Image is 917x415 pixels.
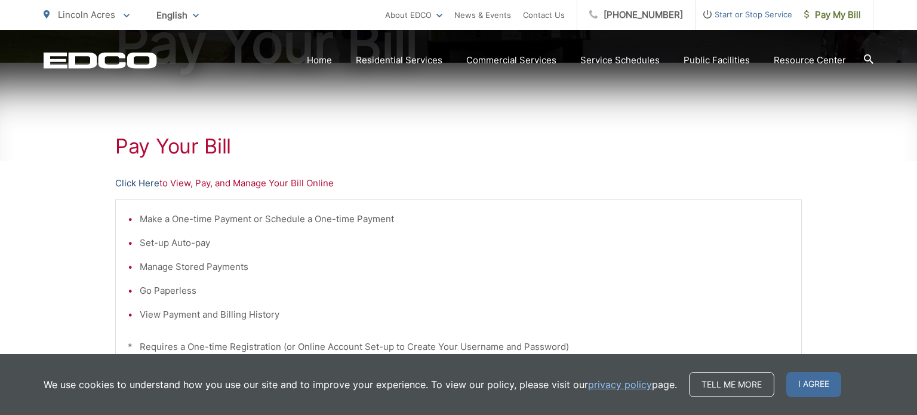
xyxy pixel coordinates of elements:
[684,53,750,67] a: Public Facilities
[385,8,442,22] a: About EDCO
[356,53,442,67] a: Residential Services
[140,260,789,274] li: Manage Stored Payments
[44,377,677,392] p: We use cookies to understand how you use our site and to improve your experience. To view our pol...
[466,53,556,67] a: Commercial Services
[454,8,511,22] a: News & Events
[115,176,802,190] p: to View, Pay, and Manage Your Bill Online
[689,372,774,397] a: Tell me more
[804,8,861,22] span: Pay My Bill
[115,134,802,158] h1: Pay Your Bill
[523,8,565,22] a: Contact Us
[58,9,115,20] span: Lincoln Acres
[44,52,157,69] a: EDCD logo. Return to the homepage.
[588,377,652,392] a: privacy policy
[774,53,846,67] a: Resource Center
[307,53,332,67] a: Home
[580,53,660,67] a: Service Schedules
[140,308,789,322] li: View Payment and Billing History
[128,340,789,354] p: * Requires a One-time Registration (or Online Account Set-up to Create Your Username and Password)
[140,212,789,226] li: Make a One-time Payment or Schedule a One-time Payment
[147,5,208,26] span: English
[140,284,789,298] li: Go Paperless
[140,236,789,250] li: Set-up Auto-pay
[115,176,159,190] a: Click Here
